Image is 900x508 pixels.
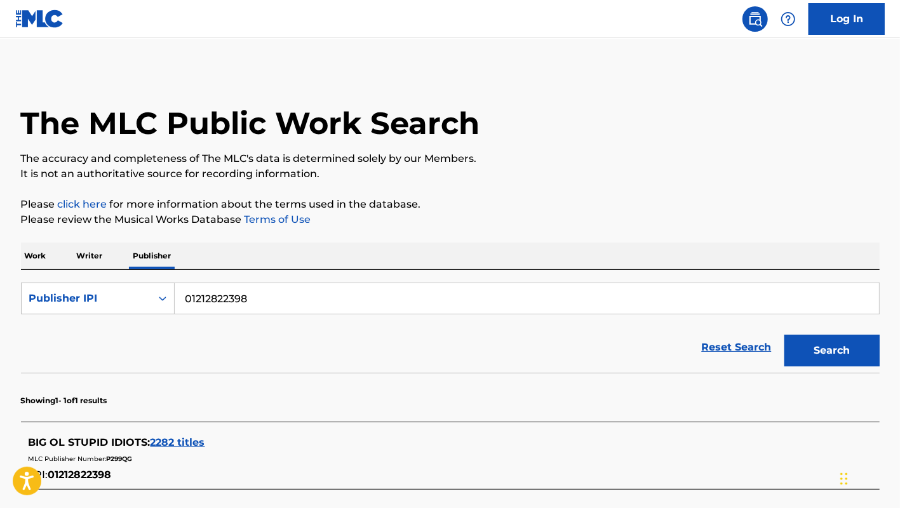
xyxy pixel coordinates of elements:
[781,11,796,27] img: help
[15,10,64,28] img: MLC Logo
[130,243,175,269] p: Publisher
[784,335,880,366] button: Search
[21,151,880,166] p: The accuracy and completeness of The MLC's data is determined solely by our Members.
[840,460,848,498] div: Drag
[48,469,112,481] span: 01212822398
[742,6,768,32] a: Public Search
[58,198,107,210] a: click here
[748,11,763,27] img: search
[21,243,50,269] p: Work
[695,333,778,361] a: Reset Search
[21,395,107,406] p: Showing 1 - 1 of 1 results
[809,3,885,35] a: Log In
[242,213,311,225] a: Terms of Use
[21,283,880,373] form: Search Form
[776,6,801,32] div: Help
[32,469,48,481] span: IPI:
[29,455,107,463] span: MLC Publisher Number:
[107,455,133,463] span: P299QG
[21,104,480,142] h1: The MLC Public Work Search
[836,447,900,508] iframe: Chat Widget
[21,212,880,227] p: Please review the Musical Works Database
[29,291,144,306] div: Publisher IPI
[73,243,107,269] p: Writer
[21,166,880,182] p: It is not an authoritative source for recording information.
[21,197,880,212] p: Please for more information about the terms used in the database.
[29,436,151,448] span: BIG OL STUPID IDIOTS :
[151,436,205,448] span: 2282 titles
